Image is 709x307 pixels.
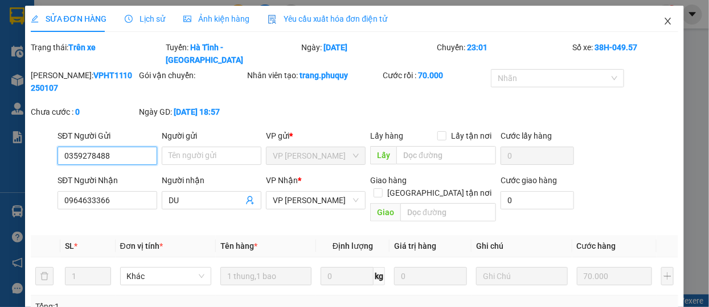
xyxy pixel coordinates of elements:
span: Cước hàng [577,241,616,251]
input: Cước giao hàng [501,191,574,209]
b: 70.000 [418,71,443,80]
span: VP Ngọc Hồi [273,192,359,209]
span: Giao [370,203,400,221]
div: Gói vận chuyển: [139,69,245,82]
input: 0 [577,267,652,285]
span: picture [183,15,191,23]
span: VP Hà Huy Tập [273,147,359,164]
span: Đơn vị tính [120,241,163,251]
b: trang.phuquy [300,71,348,80]
span: Lấy hàng [370,131,403,140]
b: Hà Tĩnh - [GEOGRAPHIC_DATA] [166,43,243,64]
input: Ghi Chú [476,267,567,285]
button: plus [661,267,674,285]
span: Tên hàng [220,241,257,251]
b: 38H-049.57 [595,43,637,52]
div: Trạng thái: [30,41,165,66]
b: Trên xe [68,43,96,52]
label: Cước lấy hàng [501,131,552,140]
span: Định lượng [333,241,373,251]
input: Cước lấy hàng [501,147,574,165]
div: Số xe: [571,41,679,66]
span: user-add [245,196,255,205]
button: Close [652,6,684,38]
span: Lấy tận nơi [446,130,496,142]
input: Dọc đường [396,146,496,164]
div: Ngày: [300,41,436,66]
span: Khác [127,268,204,285]
span: Giao hàng [370,176,407,185]
input: 0 [394,267,467,285]
span: kg [374,267,385,285]
span: VP Nhận [266,176,298,185]
span: SỬA ĐƠN HÀNG [31,14,106,23]
div: Cước rồi : [383,69,489,82]
span: Ảnh kiện hàng [183,14,249,23]
b: 23:01 [467,43,487,52]
img: icon [268,15,277,24]
div: Chuyến: [436,41,571,66]
input: VD: Bàn, Ghế [220,267,312,285]
span: SL [65,241,74,251]
div: SĐT Người Gửi [58,130,157,142]
div: VP gửi [266,130,366,142]
span: Yêu cầu xuất hóa đơn điện tử [268,14,388,23]
div: Nhân viên tạo: [247,69,380,82]
span: Giá trị hàng [394,241,436,251]
span: close [663,17,673,26]
input: Dọc đường [400,203,496,221]
div: [PERSON_NAME]: [31,69,137,94]
b: [DATE] 18:57 [174,107,220,116]
th: Ghi chú [472,235,572,257]
span: clock-circle [125,15,133,23]
span: [GEOGRAPHIC_DATA] tận nơi [383,187,496,199]
div: Người nhận [162,174,261,187]
b: [DATE] [323,43,347,52]
b: 0 [75,107,80,116]
label: Cước giao hàng [501,176,557,185]
span: edit [31,15,39,23]
span: Lịch sử [125,14,165,23]
span: Lấy [370,146,396,164]
div: SĐT Người Nhận [58,174,157,187]
div: Chưa cước : [31,106,137,118]
div: Ngày GD: [139,106,245,118]
div: Tuyến: [165,41,300,66]
button: delete [35,267,54,285]
div: Người gửi [162,130,261,142]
